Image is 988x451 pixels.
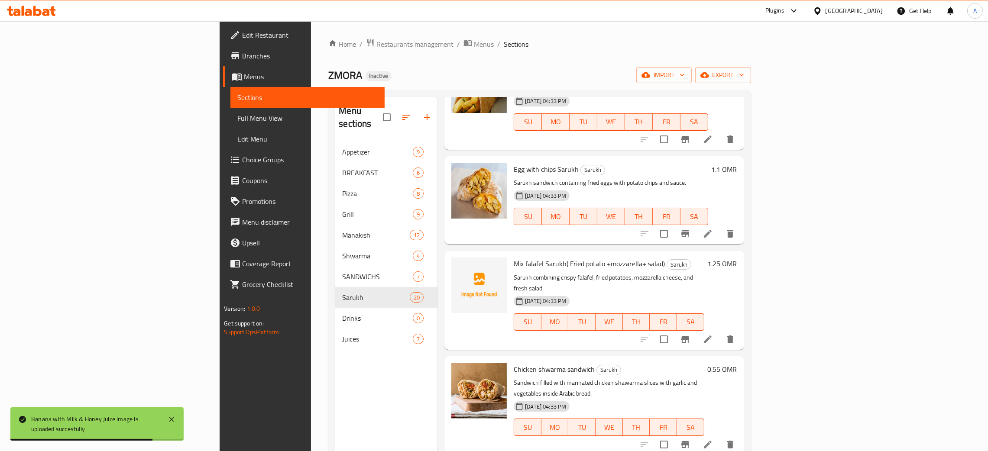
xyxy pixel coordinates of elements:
[413,251,424,261] div: items
[223,45,385,66] a: Branches
[342,230,410,240] span: Manakish
[684,210,705,223] span: SA
[335,142,437,162] div: Appetizer9
[223,232,385,253] a: Upsell
[518,116,538,128] span: SU
[413,169,423,177] span: 6
[237,134,378,144] span: Edit Menu
[597,113,625,131] button: WE
[522,97,570,105] span: [DATE] 04:33 PM
[242,155,378,165] span: Choice Groups
[342,271,413,282] span: SANDWICHS
[653,113,680,131] button: FR
[223,191,385,212] a: Promotions
[223,212,385,232] a: Menu disclaimer
[342,168,413,178] span: BREAKFAST
[413,314,423,322] span: 0
[237,113,378,123] span: Full Menu View
[224,318,264,329] span: Get support on:
[417,107,437,128] button: Add section
[451,363,507,419] img: Chicken shwarma sandwich
[650,313,677,331] button: FR
[413,313,424,323] div: items
[242,175,378,186] span: Coupons
[242,196,378,206] span: Promotions
[545,210,566,223] span: MO
[541,313,569,331] button: MO
[514,377,704,399] p: Sandwich filled with marinated chicken shawarma slices with garlic and vegetables inside Arabic b...
[335,308,437,329] div: Drinks0
[570,208,597,225] button: TU
[597,365,621,375] span: Sarukh
[413,273,423,281] span: 7
[973,6,977,16] span: A
[342,313,413,323] span: Drinks
[680,208,708,225] button: SA
[514,113,542,131] button: SU
[223,66,385,87] a: Menus
[504,39,528,49] span: Sections
[680,316,701,328] span: SA
[570,113,597,131] button: TU
[223,25,385,45] a: Edit Restaurant
[542,208,570,225] button: MO
[601,210,622,223] span: WE
[653,316,674,328] span: FR
[413,271,424,282] div: items
[626,421,647,434] span: TH
[675,223,696,244] button: Branch-specific-item
[597,208,625,225] button: WE
[653,208,680,225] button: FR
[223,149,385,170] a: Choice Groups
[335,225,437,245] div: Manakish12
[497,39,500,49] li: /
[514,419,541,436] button: SU
[522,297,570,305] span: [DATE] 04:33 PM
[242,258,378,269] span: Coverage Report
[335,329,437,349] div: Juices7
[224,303,245,314] span: Version:
[675,329,696,350] button: Branch-specific-item
[410,230,424,240] div: items
[650,419,677,436] button: FR
[545,421,565,434] span: MO
[242,51,378,61] span: Branches
[413,210,423,219] span: 9
[410,293,423,302] span: 20
[247,303,260,314] span: 1.0.0
[223,274,385,295] a: Grocery Checklist
[568,419,596,436] button: TU
[413,209,424,219] div: items
[451,258,507,313] img: Mix falafel Sarukh( Fried potato +mozzarella+ salad)
[223,170,385,191] a: Coupons
[518,316,538,328] span: SU
[655,330,673,348] span: Select to update
[342,334,413,344] span: Juices
[623,313,650,331] button: TH
[581,165,605,175] span: Sarukh
[366,39,454,50] a: Restaurants management
[522,192,570,200] span: [DATE] 04:33 PM
[335,183,437,204] div: Pizza8
[335,204,437,225] div: Grill9
[625,113,653,131] button: TH
[514,363,595,376] span: Chicken shwarma sandwich
[413,147,424,157] div: items
[242,238,378,248] span: Upsell
[708,258,737,270] h6: 1.25 OMR
[703,134,713,145] a: Edit menu item
[463,39,494,50] a: Menus
[596,313,623,331] button: WE
[572,316,592,328] span: TU
[702,70,744,81] span: export
[667,259,691,270] div: Sarukh
[335,245,437,266] div: Shwarma4
[410,231,423,239] span: 12
[514,257,665,270] span: Mix falafel Sarukh( Fried potato +mozzarella+ salad)
[720,329,741,350] button: delete
[244,71,378,82] span: Menus
[342,292,410,303] span: Sarukh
